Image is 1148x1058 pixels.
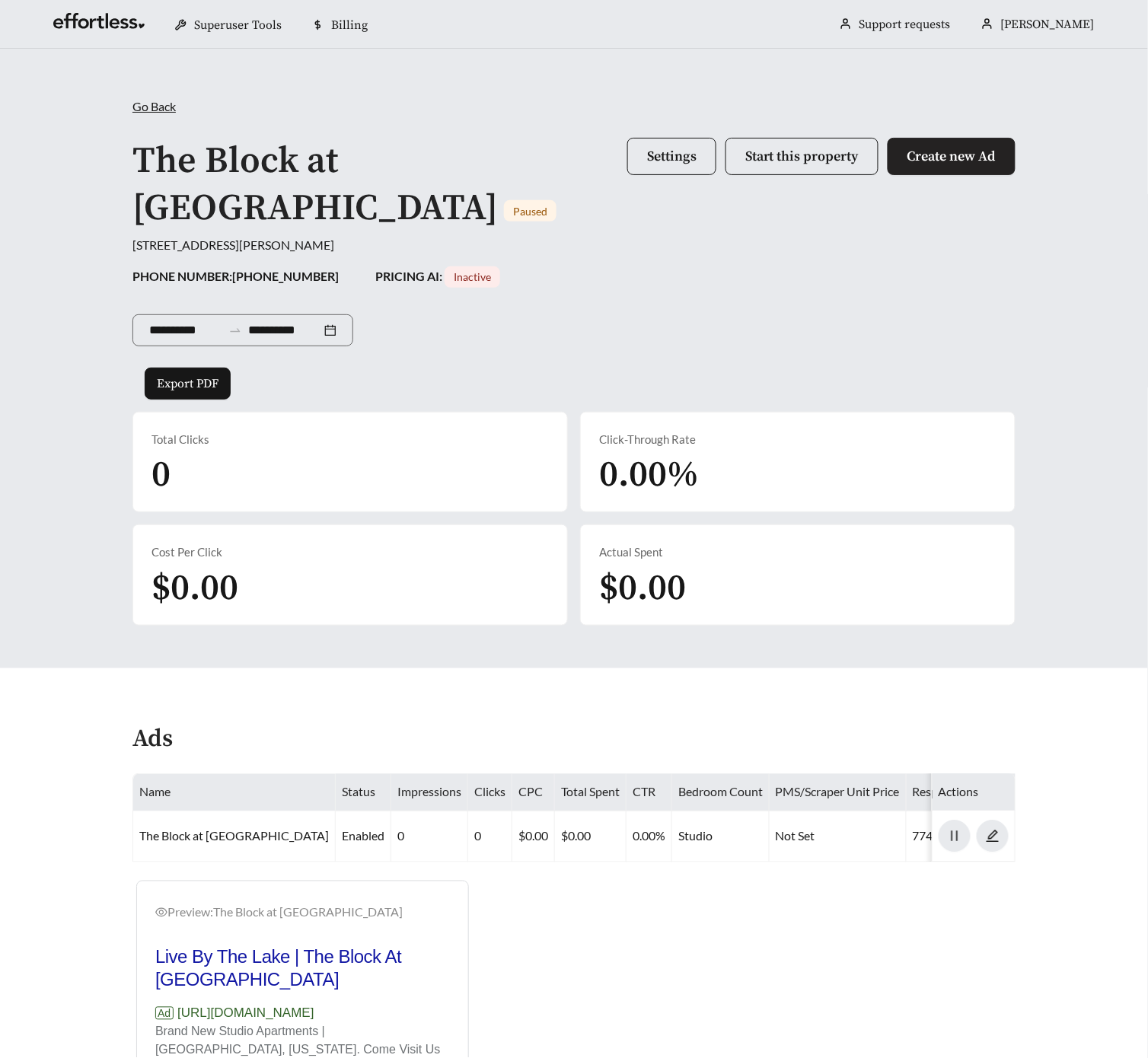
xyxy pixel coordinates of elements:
[512,811,555,862] td: $0.00
[933,774,1016,811] th: Actions
[468,774,512,811] th: Clicks
[859,17,951,32] a: Support requests
[228,323,242,337] span: swap-right
[228,323,242,337] span: to
[1001,17,1095,32] span: [PERSON_NAME]
[151,452,171,498] span: 0
[888,138,1016,175] button: Create new Ad
[151,431,549,448] div: Total Clicks
[518,785,543,799] span: CPC
[647,148,697,165] span: Settings
[157,374,218,393] span: Export PDF
[454,270,491,283] span: Inactive
[907,774,1010,811] th: Responsive Ad Id
[599,566,686,611] span: $0.00
[342,829,384,843] span: enabled
[375,269,500,283] strong: PRICING AI:
[672,811,770,862] td: Studio
[770,774,907,811] th: PMS/Scraper Unit Price
[151,566,238,611] span: $0.00
[132,726,173,753] h4: Ads
[725,138,879,175] button: Start this property
[599,431,997,448] div: Click-Through Rate
[391,774,468,811] th: Impressions
[132,139,498,231] h1: The Block at [GEOGRAPHIC_DATA]
[145,368,231,400] button: Export PDF
[132,99,176,113] span: Go Back
[907,811,1010,862] td: 774197292158
[155,1004,450,1024] p: [URL][DOMAIN_NAME]
[627,138,716,175] button: Settings
[745,148,859,165] span: Start this property
[133,774,336,811] th: Name
[939,830,970,843] span: pause
[132,269,339,283] strong: PHONE NUMBER: [PHONE_NUMBER]
[977,830,1008,843] span: edit
[336,774,391,811] th: Status
[977,821,1009,852] button: edit
[155,903,450,922] div: Preview: The Block at [GEOGRAPHIC_DATA]
[468,811,512,862] td: 0
[907,148,996,165] span: Create new Ad
[139,829,329,843] a: The Block at [GEOGRAPHIC_DATA]
[155,907,167,919] span: eye
[132,236,1016,254] div: [STREET_ADDRESS][PERSON_NAME]
[331,18,368,33] span: Billing
[555,811,627,862] td: $0.00
[155,1007,174,1020] span: Ad
[555,774,627,811] th: Total Spent
[155,946,450,992] h2: Live By The Lake | The Block At [GEOGRAPHIC_DATA]
[391,811,468,862] td: 0
[672,774,770,811] th: Bedroom Count
[513,205,547,218] span: Paused
[627,811,672,862] td: 0.00%
[194,18,282,33] span: Superuser Tools
[939,821,971,852] button: pause
[599,452,699,498] span: 0.00%
[977,829,1009,843] a: edit
[599,543,997,561] div: Actual Spent
[770,811,907,862] td: Not Set
[633,785,655,799] span: CTR
[151,543,549,561] div: Cost Per Click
